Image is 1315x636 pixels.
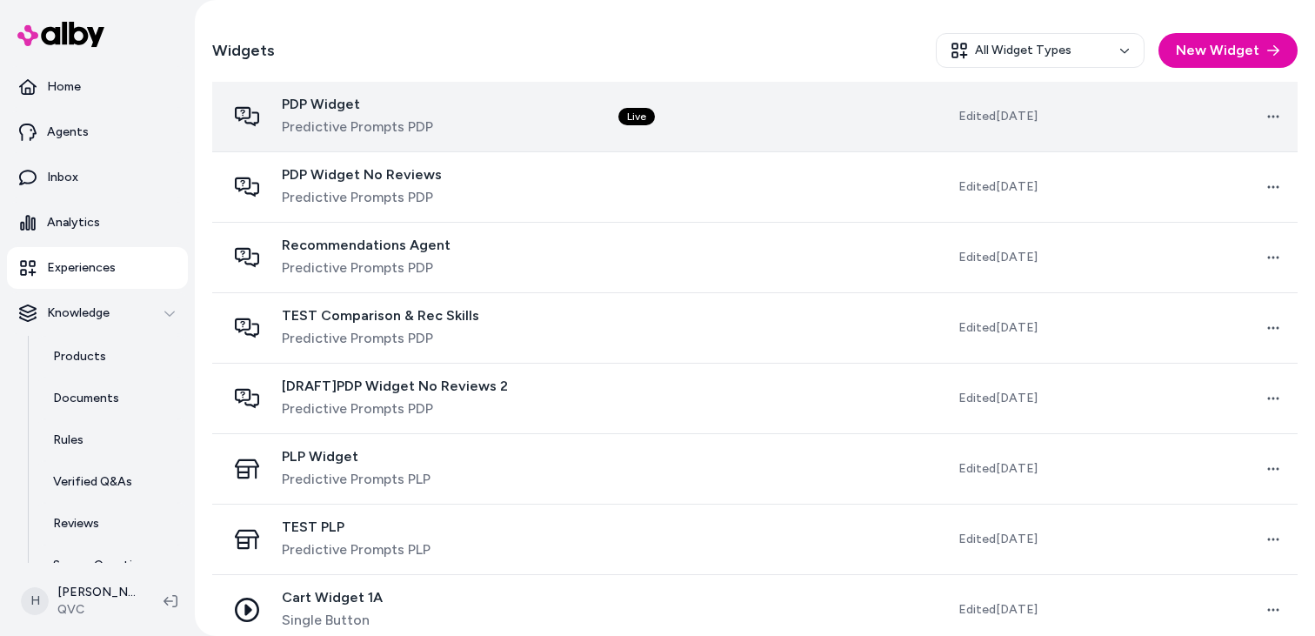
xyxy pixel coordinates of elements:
[282,469,431,490] span: Predictive Prompts PLP
[1158,33,1298,68] button: New Widget
[36,336,188,378] a: Products
[282,378,508,395] span: [DRAFT]PDP Widget No Reviews 2
[958,460,1038,478] span: Edited [DATE]
[53,473,132,491] p: Verified Q&As
[282,519,431,536] span: TEST PLP
[282,398,508,419] span: Predictive Prompts PDP
[47,124,89,141] p: Agents
[53,348,106,365] p: Products
[958,108,1038,125] span: Edited [DATE]
[958,601,1038,619] span: Edited [DATE]
[17,22,104,47] img: alby Logo
[47,305,110,322] p: Knowledge
[282,328,479,349] span: Predictive Prompts PDP
[282,117,433,137] span: Predictive Prompts PDP
[7,66,188,108] a: Home
[21,587,49,615] span: H
[958,531,1038,548] span: Edited [DATE]
[282,610,383,631] span: Single Button
[47,214,100,231] p: Analytics
[7,111,188,153] a: Agents
[53,432,83,449] p: Rules
[282,166,442,184] span: PDP Widget No Reviews
[282,258,451,278] span: Predictive Prompts PDP
[936,33,1145,68] button: All Widget Types
[36,419,188,461] a: Rules
[282,96,433,113] span: PDP Widget
[36,378,188,419] a: Documents
[47,169,78,186] p: Inbox
[7,157,188,198] a: Inbox
[618,108,655,125] div: Live
[958,249,1038,266] span: Edited [DATE]
[212,38,275,63] h2: Widgets
[282,589,383,606] span: Cart Widget 1A
[36,545,188,586] a: Survey Questions
[7,247,188,289] a: Experiences
[57,601,136,619] span: QVC
[282,448,431,465] span: PLP Widget
[958,319,1038,337] span: Edited [DATE]
[53,390,119,407] p: Documents
[958,178,1038,196] span: Edited [DATE]
[57,584,136,601] p: [PERSON_NAME]
[47,259,116,277] p: Experiences
[282,307,479,325] span: TEST Comparison & Rec Skills
[282,187,442,208] span: Predictive Prompts PDP
[958,390,1038,407] span: Edited [DATE]
[282,237,451,254] span: Recommendations Agent
[10,573,150,629] button: H[PERSON_NAME]QVC
[47,78,81,96] p: Home
[7,202,188,244] a: Analytics
[36,503,188,545] a: Reviews
[36,461,188,503] a: Verified Q&As
[53,515,99,532] p: Reviews
[7,292,188,334] button: Knowledge
[282,539,431,560] span: Predictive Prompts PLP
[53,557,153,574] p: Survey Questions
